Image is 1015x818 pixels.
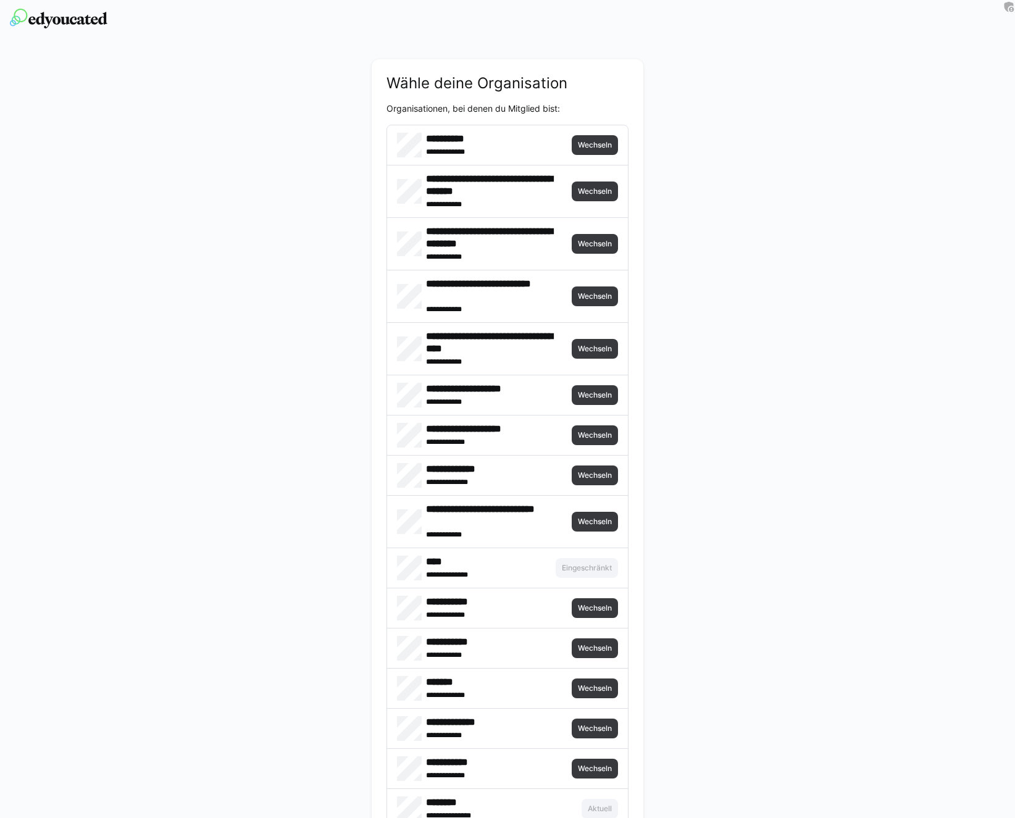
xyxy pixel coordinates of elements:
button: Wechseln [572,135,618,155]
h2: Wähle deine Organisation [386,74,629,93]
span: Wechseln [577,186,613,196]
span: Wechseln [577,430,613,440]
span: Wechseln [577,764,613,774]
button: Wechseln [572,678,618,698]
span: Wechseln [577,291,613,301]
span: Wechseln [577,344,613,354]
button: Wechseln [572,182,618,201]
button: Wechseln [572,719,618,738]
span: Wechseln [577,239,613,249]
span: Wechseln [577,683,613,693]
span: Wechseln [577,390,613,400]
button: Wechseln [572,638,618,658]
button: Wechseln [572,385,618,405]
span: Wechseln [577,724,613,733]
button: Wechseln [572,759,618,778]
button: Wechseln [572,512,618,532]
button: Wechseln [572,465,618,485]
button: Wechseln [572,339,618,359]
span: Wechseln [577,603,613,613]
button: Wechseln [572,425,618,445]
button: Wechseln [572,234,618,254]
span: Wechseln [577,643,613,653]
button: Wechseln [572,598,618,618]
span: Aktuell [587,804,613,814]
img: edyoucated [10,9,107,28]
span: Wechseln [577,470,613,480]
span: Eingeschränkt [561,563,613,573]
span: Wechseln [577,517,613,527]
span: Wechseln [577,140,613,150]
button: Eingeschränkt [556,558,618,578]
button: Wechseln [572,286,618,306]
p: Organisationen, bei denen du Mitglied bist: [386,102,629,115]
